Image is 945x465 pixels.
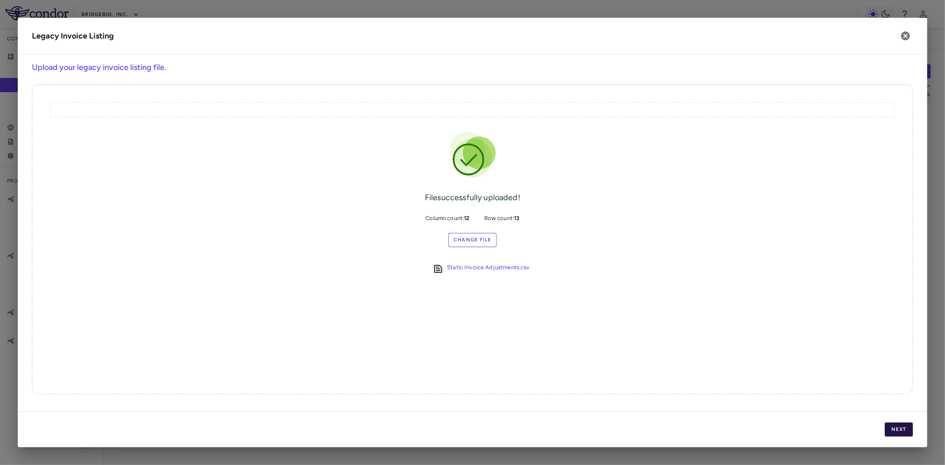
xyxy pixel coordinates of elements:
span: Row count: [484,214,520,222]
a: Static Invoice Adjustments.csv [447,263,530,274]
div: File successfully uploaded! [425,192,520,204]
b: 12 [464,215,470,221]
span: Column count: [425,214,470,222]
div: Legacy Invoice Listing [32,30,114,42]
button: Next [885,422,913,437]
label: Change File [448,233,497,247]
b: 13 [514,215,519,221]
img: Success [446,128,499,181]
h6: Upload your legacy invoice listing file. [32,62,913,74]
